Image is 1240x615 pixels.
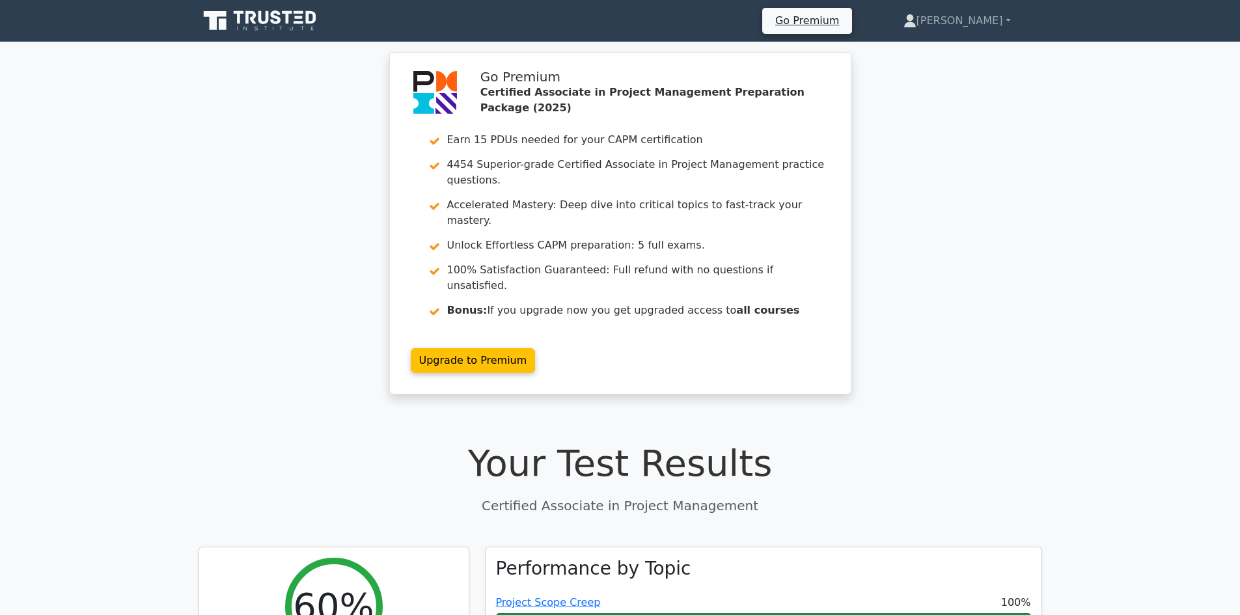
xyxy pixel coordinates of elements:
[199,496,1042,515] p: Certified Associate in Project Management
[199,441,1042,485] h1: Your Test Results
[496,558,691,580] h3: Performance by Topic
[767,12,847,29] a: Go Premium
[496,596,601,608] a: Project Scope Creep
[1001,595,1031,610] span: 100%
[411,348,536,373] a: Upgrade to Premium
[872,8,1042,34] a: [PERSON_NAME]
